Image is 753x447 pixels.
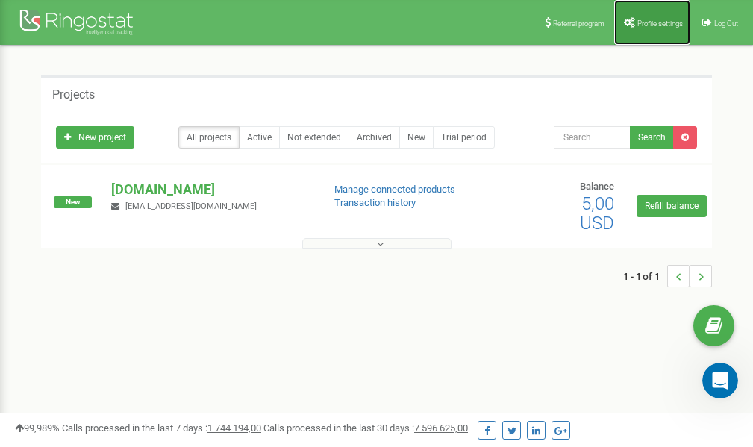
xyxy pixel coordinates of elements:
[554,126,631,149] input: Search
[630,126,674,149] button: Search
[714,19,738,28] span: Log Out
[125,201,257,211] span: [EMAIL_ADDRESS][DOMAIN_NAME]
[239,126,280,149] a: Active
[399,126,434,149] a: New
[637,19,683,28] span: Profile settings
[349,126,400,149] a: Archived
[111,180,310,199] p: [DOMAIN_NAME]
[52,88,95,101] h5: Projects
[54,196,92,208] span: New
[279,126,349,149] a: Not extended
[637,195,707,217] a: Refill balance
[553,19,604,28] span: Referral program
[178,126,240,149] a: All projects
[580,181,614,192] span: Balance
[580,193,614,234] span: 5,00 USD
[207,422,261,434] u: 1 744 194,00
[623,250,712,302] nav: ...
[414,422,468,434] u: 7 596 625,00
[702,363,738,398] iframe: Intercom live chat
[334,197,416,208] a: Transaction history
[433,126,495,149] a: Trial period
[263,422,468,434] span: Calls processed in the last 30 days :
[15,422,60,434] span: 99,989%
[56,126,134,149] a: New project
[623,265,667,287] span: 1 - 1 of 1
[62,422,261,434] span: Calls processed in the last 7 days :
[334,184,455,195] a: Manage connected products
